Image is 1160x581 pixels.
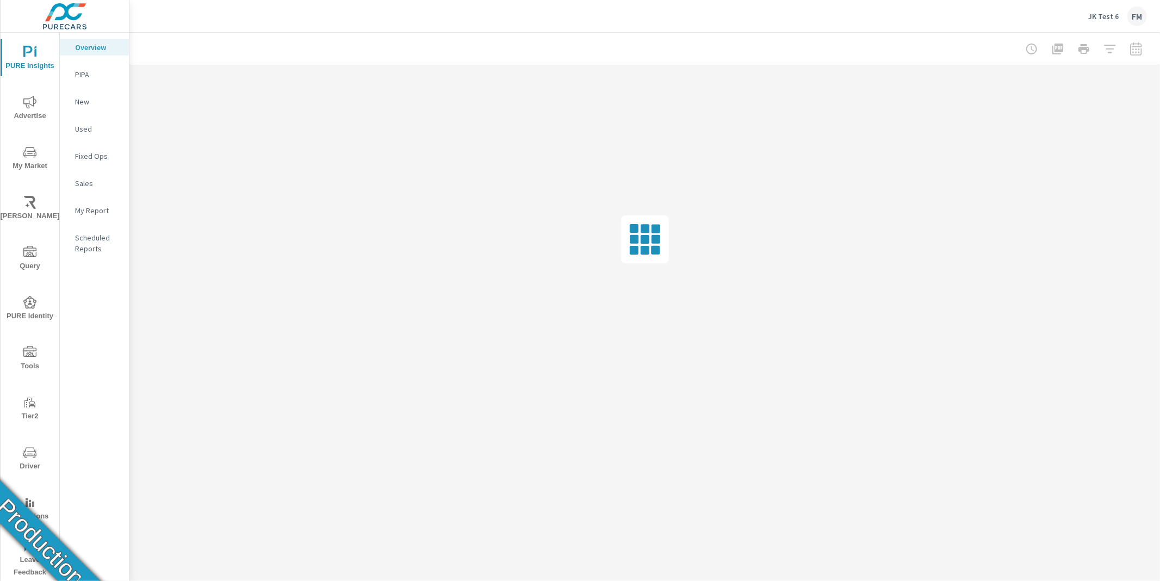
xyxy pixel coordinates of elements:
[4,96,56,122] span: Advertise
[4,146,56,172] span: My Market
[75,232,120,254] p: Scheduled Reports
[4,246,56,273] span: Query
[75,123,120,134] p: Used
[4,46,56,72] span: PURE Insights
[60,66,129,83] div: PIPA
[60,202,129,219] div: My Report
[60,230,129,257] div: Scheduled Reports
[4,296,56,323] span: PURE Identity
[60,148,129,164] div: Fixed Ops
[60,175,129,191] div: Sales
[60,94,129,110] div: New
[75,96,120,107] p: New
[75,178,120,189] p: Sales
[4,446,56,473] span: Driver
[4,196,56,222] span: [PERSON_NAME]
[75,69,120,80] p: PIPA
[4,346,56,373] span: Tools
[4,396,56,423] span: Tier2
[60,121,129,137] div: Used
[1088,11,1119,21] p: JK Test 6
[75,205,120,216] p: My Report
[75,42,120,53] p: Overview
[60,39,129,55] div: Overview
[1127,7,1147,26] div: FM
[4,540,56,579] span: Leave Feedback
[4,496,56,523] span: Operations
[75,151,120,162] p: Fixed Ops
